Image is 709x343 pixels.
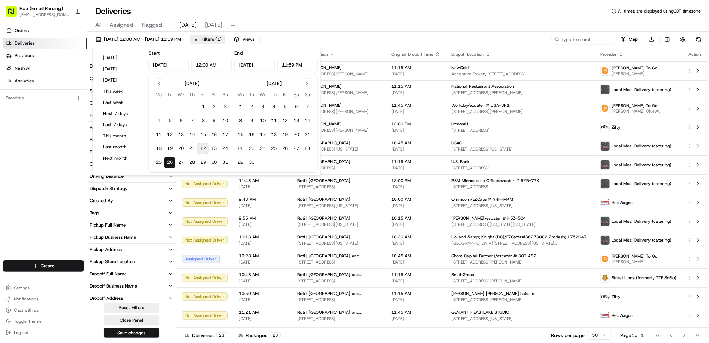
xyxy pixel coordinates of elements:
a: Deliveries [3,38,87,49]
span: [PERSON_NAME] [22,108,56,114]
span: • [58,108,60,114]
button: Dropoff Full Name [87,268,176,280]
span: Roti | [GEOGRAPHIC_DATA] [297,197,350,202]
th: Wednesday [258,91,269,98]
span: Roti | [GEOGRAPHIC_DATA] [297,140,350,146]
button: [DATE] [100,53,142,63]
button: 18 [269,129,280,140]
button: Provider Name [87,146,176,158]
a: Analytics [3,75,87,86]
span: [PERSON_NAME] Oluewu [612,108,660,114]
img: ddtg_logo_v2.png [601,104,610,113]
input: Date [149,59,189,71]
button: 24 [220,143,231,154]
span: Local Meal Delivery (catering) [612,87,671,92]
button: 11 [153,129,164,140]
span: Local Meal Delivery (catering) [612,219,671,224]
span: [STREET_ADDRESS] [297,184,380,190]
div: Driving Distance [90,173,124,180]
button: 10 [258,115,269,126]
button: 15 [235,129,246,140]
th: Thursday [269,91,280,98]
th: Wednesday [175,91,187,98]
span: Nash AI [15,65,30,71]
div: Provider Name [90,149,120,155]
button: State [87,85,176,97]
button: 14 [302,115,313,126]
button: [DATE] 12:00 AM - [DATE] 11:59 PM [93,35,184,44]
img: street_lions.png [601,273,610,282]
button: Pickup Business Name [87,231,176,243]
img: zifty-logo-trans-sq.png [601,292,610,301]
button: 4 [269,101,280,112]
span: Original Dropoff Time [391,52,433,57]
span: [DATE] [205,21,222,29]
button: 8 [198,115,209,126]
button: Pickup Full Name [87,219,176,231]
div: Delivery Status [90,63,135,70]
span: Orders [15,28,29,34]
span: Analytics [15,78,34,84]
button: 22 [235,143,246,154]
span: [DATE] [391,203,440,208]
span: 11:15 AM [391,159,440,165]
button: Package Tags [87,134,176,146]
div: Dispatch Strategy [90,185,128,192]
div: Package Tags [90,137,118,143]
span: All [95,21,101,29]
button: 13 [291,115,302,126]
span: Filters [202,36,222,43]
button: 29 [198,157,209,168]
button: 29 [235,157,246,168]
button: Dropoff Address [87,292,176,304]
span: 11:15 AM [391,84,440,89]
span: Local Meal Delivery (catering) [612,143,671,149]
button: 17 [258,129,269,140]
button: 7 [302,101,313,112]
span: NewCold [451,65,469,70]
img: lmd_logo.png [601,236,610,245]
img: 1736555255976-a54dd68f-1ca7-489b-9aae-adbdc363a1c4 [7,67,19,79]
span: [DATE] [391,165,440,171]
span: [STREET_ADDRESS][PERSON_NAME] [451,90,589,96]
button: [EMAIL_ADDRESS][DOMAIN_NAME] [19,12,69,17]
div: Start new chat [31,67,114,74]
span: API Documentation [66,137,112,144]
button: This month [100,131,142,141]
button: 16 [209,129,220,140]
label: Start [149,50,160,56]
span: [STREET_ADDRESS][PERSON_NAME] [297,109,380,114]
span: [DATE] [391,222,440,227]
span: Zifty [612,124,620,130]
span: 10:00 AM [391,197,440,202]
span: Workday/ezcater # U3A-3R1 [451,102,510,108]
span: Accenture Tower, [STREET_ADDRESS] [451,71,589,77]
span: RSM Minneapolis Office/ezcater # 5YR-77K [451,178,539,183]
span: [STREET_ADDRESS][US_STATE] [297,203,380,208]
button: 25 [153,157,164,168]
img: time_to_eat_nevada_logo [601,311,610,320]
span: [STREET_ADDRESS] [451,184,589,190]
button: Package Requirements [87,122,176,134]
span: [STREET_ADDRESS][PERSON_NAME] [451,109,589,114]
th: Sunday [220,91,231,98]
span: National Restaurant Association [451,84,514,89]
button: 1 [198,101,209,112]
button: 23 [246,143,258,154]
button: Driving Distance [87,170,176,182]
button: 28 [302,143,313,154]
button: Next 7 days [100,109,142,119]
div: Tags [90,210,99,216]
span: [DATE] [391,241,440,246]
span: [STREET_ADDRESS] [297,165,380,171]
div: Past conversations [7,91,47,96]
button: 7 [187,115,198,126]
div: City [90,76,99,82]
span: Local Meal Delivery (catering) [612,181,671,186]
input: Clear [18,45,115,52]
h1: Deliveries [95,6,131,17]
th: Friday [280,91,291,98]
span: Create [41,263,54,269]
span: Roti | [GEOGRAPHIC_DATA] [297,234,350,240]
span: [STREET_ADDRESS][US_STATE][US_STATE] [451,222,589,227]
